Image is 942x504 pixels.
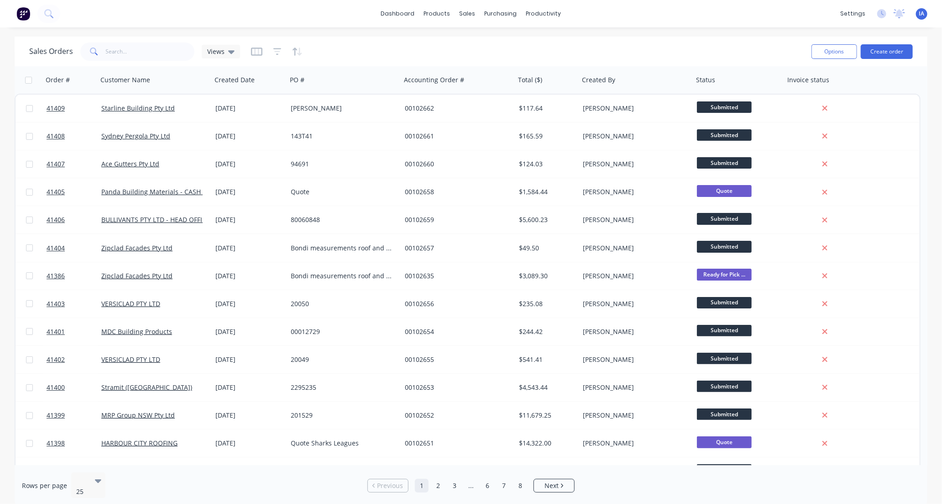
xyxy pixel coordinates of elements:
span: 41399 [47,411,65,420]
div: 00102659 [405,215,506,224]
div: [DATE] [215,244,283,253]
a: VERSICLAD PTY LTD [101,299,160,308]
button: Create order [861,44,913,59]
div: [PERSON_NAME] [583,187,684,196]
div: 94691 [291,159,392,169]
div: [DATE] [215,271,283,281]
a: Previous page [368,481,408,490]
a: Page 1 is your current page [415,479,429,493]
div: 20049 [291,355,392,364]
a: Page 3 [448,479,461,493]
div: [PERSON_NAME] [583,327,684,336]
div: 80060848 [291,215,392,224]
span: 41401 [47,327,65,336]
div: 20050 [291,299,392,308]
span: Submitted [697,325,752,336]
span: 41403 [47,299,65,308]
span: 41402 [47,355,65,364]
div: [DATE] [215,104,283,113]
span: Submitted [697,297,752,308]
div: $14,322.00 [519,439,573,448]
div: $49.50 [519,244,573,253]
div: settings [836,7,870,21]
div: [DATE] [215,383,283,392]
div: 00102656 [405,299,506,308]
a: Starline Building Pty Ltd [101,104,175,112]
a: 41400 [47,374,101,401]
div: 143T41 [291,132,392,141]
div: Quote Sharks Leagues [291,439,392,448]
div: [DATE] [215,411,283,420]
div: Total ($) [518,75,542,85]
div: $1,584.44 [519,187,573,196]
div: [DATE] [215,327,283,336]
span: Quote [697,436,752,448]
button: Options [811,44,857,59]
div: Order # [46,75,70,85]
div: 00102662 [405,104,506,113]
span: 41400 [47,383,65,392]
div: [PERSON_NAME] [583,244,684,253]
span: 41398 [47,439,65,448]
div: 00102653 [405,383,506,392]
div: [PERSON_NAME] [583,411,684,420]
a: HARBOUR CITY ROOFING [101,439,178,447]
div: $235.08 [519,299,573,308]
div: $4,543.44 [519,383,573,392]
span: Submitted [697,381,752,392]
div: [DATE] [215,187,283,196]
div: [PERSON_NAME] [583,215,684,224]
div: $244.42 [519,327,573,336]
a: 41407 [47,150,101,178]
span: Submitted [697,213,752,224]
div: 00102660 [405,159,506,169]
div: [PERSON_NAME] [583,132,684,141]
div: Customer Name [100,75,150,85]
a: Ace Gutters Pty Ltd [101,159,159,168]
div: Accounting Order # [404,75,464,85]
a: Panda Building Materials - CASH SALE [101,187,217,196]
a: 41404 [47,234,101,262]
span: 41404 [47,244,65,253]
div: 201529 [291,411,392,420]
span: Submitted [697,101,752,113]
a: 41386 [47,262,101,290]
a: Jump forward [464,479,478,493]
div: Status [696,75,715,85]
div: $117.64 [519,104,573,113]
a: MDC Building Products [101,327,172,336]
a: 41403 [47,290,101,318]
div: [DATE] [215,355,283,364]
div: 2295235 [291,383,392,392]
div: $5,600.23 [519,215,573,224]
span: Views [207,47,225,56]
a: Page 8 [513,479,527,493]
div: Bondi measurements roof and L8 [291,244,392,253]
span: 41409 [47,104,65,113]
span: Rows per page [22,481,67,490]
div: [DATE] [215,439,283,448]
span: 41386 [47,271,65,281]
h1: Sales Orders [29,47,73,56]
a: Page 7 [497,479,511,493]
span: Next [544,481,559,490]
div: 00102657 [405,244,506,253]
div: products [419,7,455,21]
span: Previous [377,481,403,490]
div: Invoice status [787,75,829,85]
span: Submitted [697,241,752,252]
div: [DATE] [215,159,283,169]
div: [PERSON_NAME] [583,299,684,308]
div: sales [455,7,480,21]
a: 41409 [47,95,101,122]
div: [PERSON_NAME] [583,159,684,169]
div: PO # [290,75,304,85]
div: 00102635 [405,271,506,281]
div: [DATE] [215,132,283,141]
div: $165.59 [519,132,573,141]
a: Page 2 [431,479,445,493]
div: 00102651 [405,439,506,448]
div: 00102652 [405,411,506,420]
span: Quote [697,185,752,196]
div: $11,679.25 [519,411,573,420]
